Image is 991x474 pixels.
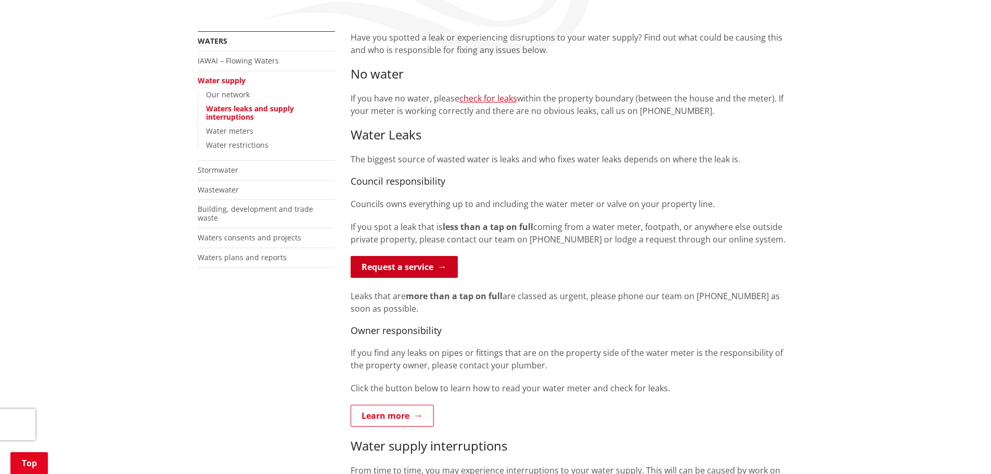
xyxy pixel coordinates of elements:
a: Waters plans and reports [198,252,287,262]
h4: Owner responsibility [351,325,794,337]
a: Building, development and trade waste [198,204,313,223]
p: Leaks that are are classed as urgent, please phone our team on [PHONE_NUMBER] as soon as possible. [351,290,794,315]
h3: No water [351,67,794,82]
p: If you find any leaks on pipes or fittings that are on the property side of the water meter is th... [351,347,794,371]
strong: more than a tap on full [406,290,503,302]
a: Waters consents and projects [198,233,301,242]
a: Our network [206,89,250,99]
a: Water meters [206,126,253,136]
a: IAWAI – Flowing Waters [198,56,279,66]
iframe: Messenger Launcher [943,430,981,468]
a: Request a service [351,256,458,278]
a: Top [10,452,48,474]
p: Councils owns everything up to and including the water meter or valve on your property line. [351,198,794,210]
a: check for leaks [459,93,517,104]
a: Wastewater [198,185,239,195]
p: If you have no water, please within the property boundary (between the house and the meter). If y... [351,92,794,117]
p: The biggest source of wasted water is leaks and who fixes water leaks depends on where the leak is. [351,153,794,165]
h3: Water supply interruptions [351,439,794,454]
a: Waters leaks and supply interruptions [206,104,294,122]
a: Stormwater [198,165,238,175]
a: Waters [198,36,227,46]
h4: Council responsibility [351,176,794,187]
strong: less than a tap on full [443,221,533,233]
p: If you spot a leak that is coming from a water meter, footpath, or anywhere else outside private ... [351,221,794,246]
a: Learn more [351,405,434,427]
p: Click the button below to learn how to read your water meter and check for leaks. [351,382,794,394]
p: Have you spotted a leak or experiencing disruptions to your water supply? Find out what could be ... [351,31,794,56]
a: Water restrictions [206,140,268,150]
h3: Water Leaks [351,127,794,143]
a: Water supply [198,75,246,85]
